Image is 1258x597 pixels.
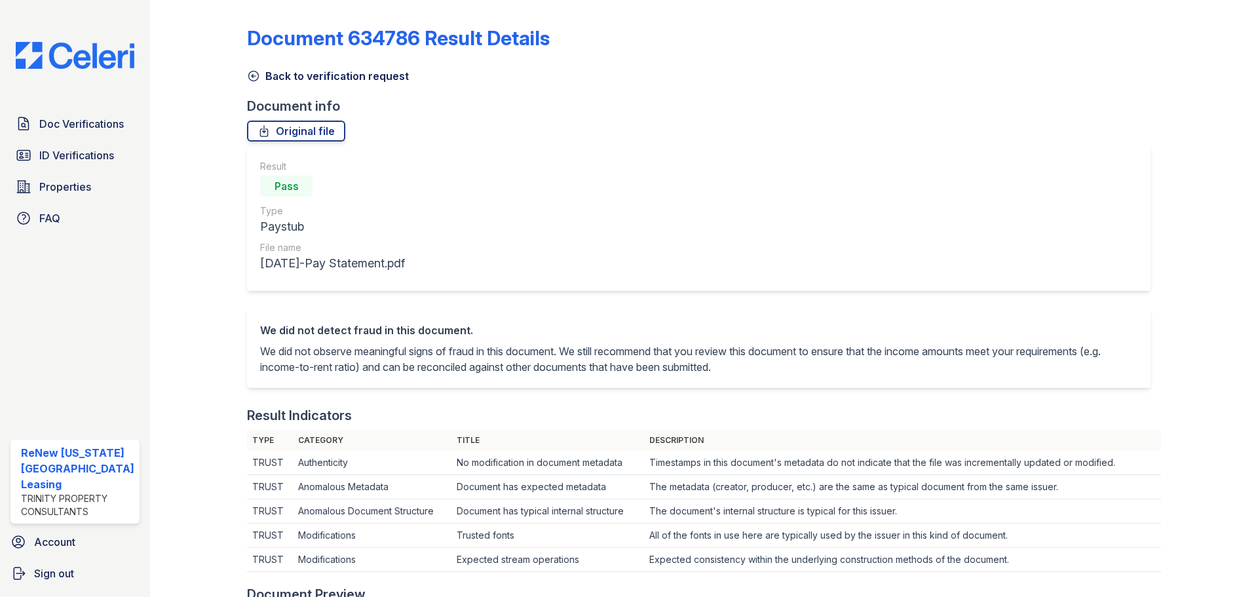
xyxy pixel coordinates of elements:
[644,451,1161,475] td: Timestamps in this document's metadata do not indicate that the file was incrementally updated or...
[247,430,292,451] th: Type
[247,406,352,425] div: Result Indicators
[39,147,114,163] span: ID Verifications
[39,210,60,226] span: FAQ
[293,524,451,548] td: Modifications
[39,179,91,195] span: Properties
[247,121,345,142] a: Original file
[293,548,451,572] td: Modifications
[260,204,405,218] div: Type
[260,176,313,197] div: Pass
[5,529,145,555] a: Account
[293,430,451,451] th: Category
[644,475,1161,499] td: The metadata (creator, producer, etc.) are the same as typical document from the same issuer.
[451,548,644,572] td: Expected stream operations
[260,241,405,254] div: File name
[260,254,405,273] div: [DATE]-Pay Statement.pdf
[644,524,1161,548] td: All of the fonts in use here are typically used by the issuer in this kind of document.
[247,524,292,548] td: TRUST
[451,430,644,451] th: Title
[293,475,451,499] td: Anomalous Metadata
[10,205,140,231] a: FAQ
[260,343,1137,375] p: We did not observe meaningful signs of fraud in this document. We still recommend that you review...
[247,26,550,50] a: Document 634786 Result Details
[260,218,405,236] div: Paystub
[247,548,292,572] td: TRUST
[5,560,145,587] a: Sign out
[10,111,140,137] a: Doc Verifications
[247,475,292,499] td: TRUST
[34,534,75,550] span: Account
[260,160,405,173] div: Result
[247,451,292,475] td: TRUST
[644,499,1161,524] td: The document's internal structure is typical for this issuer.
[260,322,1137,338] div: We did not detect fraud in this document.
[5,42,145,69] img: CE_Logo_Blue-a8612792a0a2168367f1c8372b55b34899dd931a85d93a1a3d3e32e68fde9ad4.png
[21,492,134,518] div: Trinity Property Consultants
[451,499,644,524] td: Document has typical internal structure
[644,430,1161,451] th: Description
[247,68,409,84] a: Back to verification request
[39,116,124,132] span: Doc Verifications
[247,97,1161,115] div: Document info
[247,499,292,524] td: TRUST
[451,451,644,475] td: No modification in document metadata
[293,499,451,524] td: Anomalous Document Structure
[21,445,134,492] div: ReNew [US_STATE][GEOGRAPHIC_DATA] Leasing
[644,548,1161,572] td: Expected consistency within the underlying construction methods of the document.
[34,566,74,581] span: Sign out
[293,451,451,475] td: Authenticity
[10,142,140,168] a: ID Verifications
[451,524,644,548] td: Trusted fonts
[10,174,140,200] a: Properties
[451,475,644,499] td: Document has expected metadata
